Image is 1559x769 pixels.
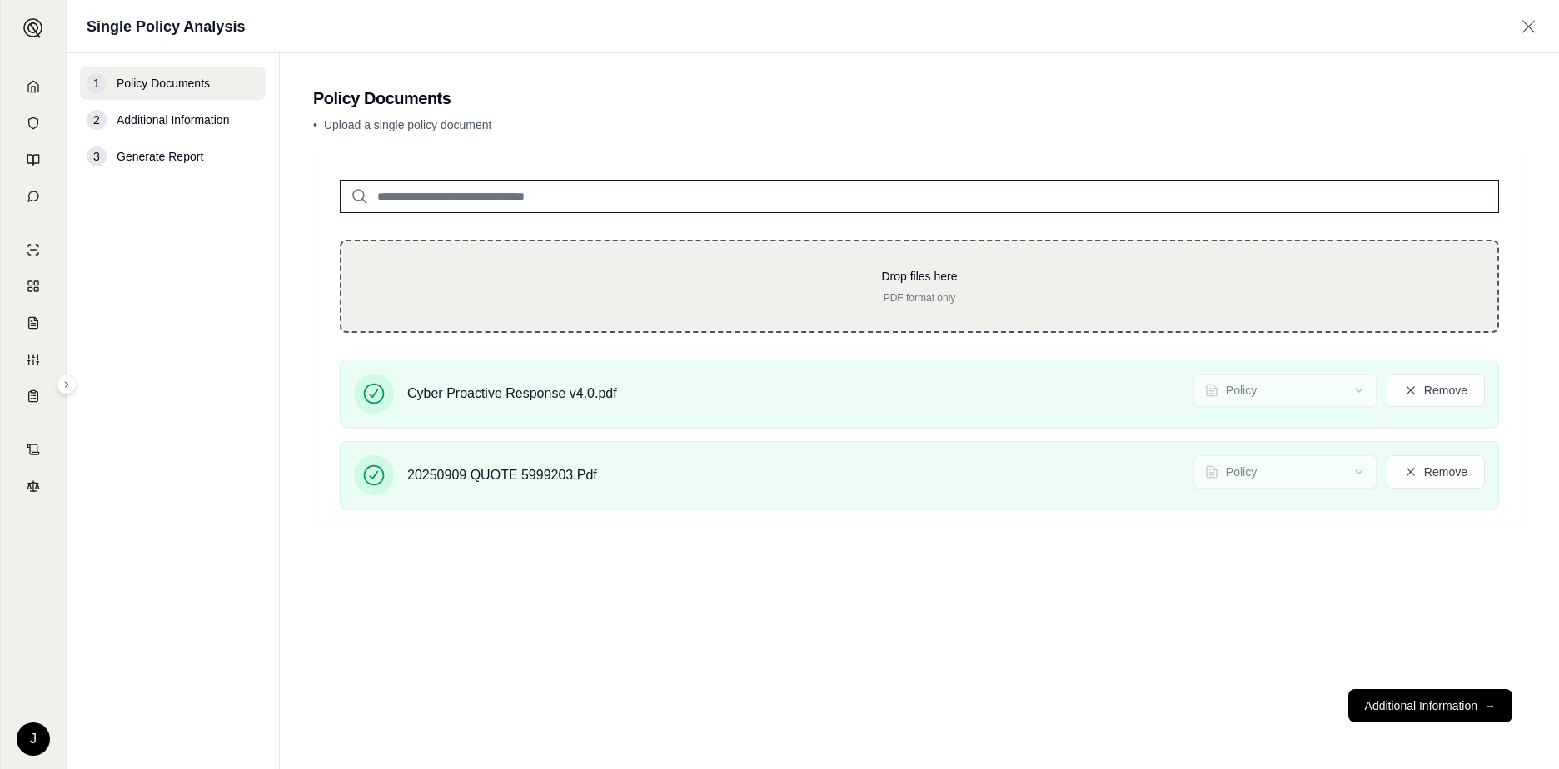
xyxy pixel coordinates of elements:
[11,143,56,176] a: Prompt Library
[1484,697,1496,714] span: →
[117,112,229,128] span: Additional Information
[11,433,56,466] a: Contract Analysis
[368,268,1471,285] p: Drop files here
[11,233,56,266] a: Single Policy
[11,343,56,376] a: Custom Report
[11,306,56,340] a: Claim Coverage
[11,270,56,303] a: Policy Comparisons
[11,180,56,213] a: Chat
[87,146,107,166] div: 3
[17,722,50,756] div: J
[87,73,107,93] div: 1
[57,375,77,394] button: Expand sidebar
[117,75,210,92] span: Policy Documents
[23,18,43,38] img: Expand sidebar
[117,148,203,165] span: Generate Report
[11,107,56,140] a: Documents Vault
[1387,455,1485,489] button: Remove
[1348,689,1512,722] button: Additional Information→
[11,70,56,103] a: Home
[11,469,56,503] a: Legal Search Engine
[17,12,50,45] button: Expand sidebar
[87,110,107,130] div: 2
[11,380,56,413] a: Coverage Table
[368,291,1471,305] p: PDF format only
[407,384,617,404] span: Cyber Proactive Response v4.0.pdf
[324,118,492,131] span: Upload a single policy document
[87,15,245,38] h1: Single Policy Analysis
[313,118,317,131] span: •
[313,87,1526,110] h2: Policy Documents
[1387,374,1485,407] button: Remove
[407,465,597,485] span: 20250909 QUOTE 5999203.Pdf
